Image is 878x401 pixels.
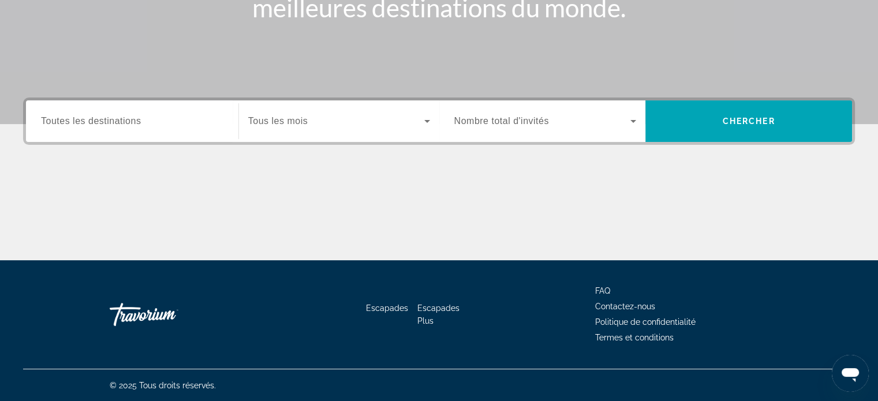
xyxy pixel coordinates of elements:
a: Escapades Plus [417,303,459,325]
a: Politique de confidentialité [595,317,696,327]
button: Recherche [645,100,852,142]
span: Toutes les destinations [41,116,141,126]
span: Nombre total d'invités [454,116,549,126]
a: Termes et conditions [595,333,674,342]
a: Escapades [366,303,408,313]
div: Widget de recherche [26,100,852,142]
span: Chercher [723,117,775,126]
a: Rentrer à la maison [110,297,225,332]
input: Sélectionnez la destination [41,115,223,129]
span: Tous les mois [248,116,308,126]
iframe: Bouton pour lancer la fenêtre de messagerie [832,355,869,392]
font: © 2025 Tous droits réservés. [110,381,216,390]
a: Contactez-nous [595,302,655,311]
a: FAQ [595,286,610,295]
